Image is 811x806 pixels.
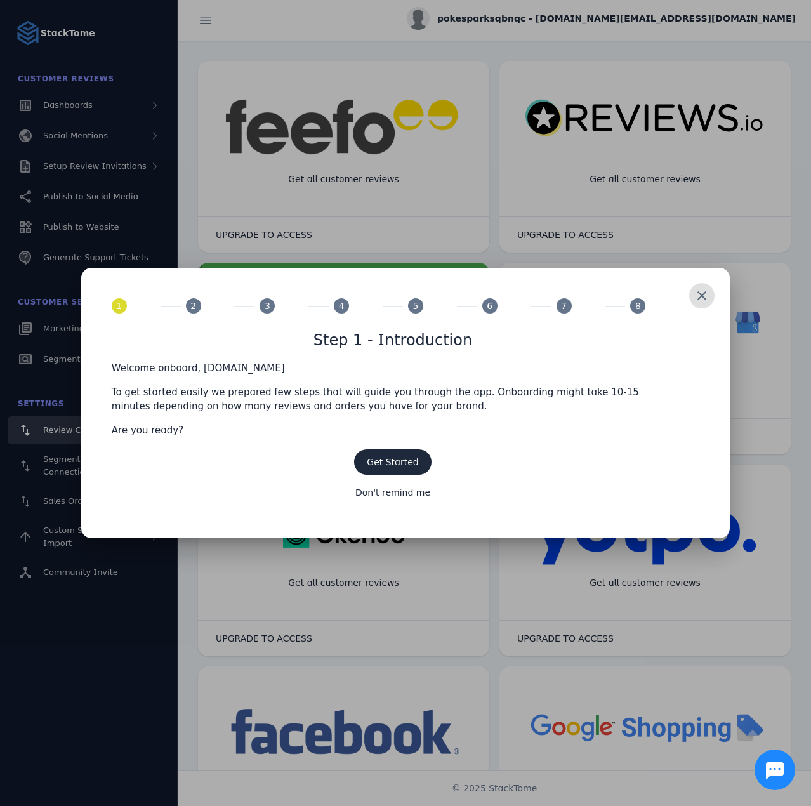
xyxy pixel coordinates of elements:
span: 6 [487,300,492,313]
span: 5 [413,300,419,313]
p: Welcome onboard, [DOMAIN_NAME] [112,361,674,376]
p: Are you ready? [112,423,674,438]
span: Don't remind me [355,488,430,497]
span: 3 [265,300,270,313]
span: Get Started [367,457,418,467]
span: 2 [190,300,196,313]
h1: Step 1 - Introduction [313,329,472,352]
button: Get Started [354,449,431,475]
span: 8 [635,300,641,313]
span: 7 [561,300,567,313]
span: 1 [116,300,122,313]
p: To get started easily we prepared few steps that will guide you through the app. Onboarding might... [112,385,674,414]
span: 4 [339,300,345,313]
button: Don't remind me [343,480,443,505]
